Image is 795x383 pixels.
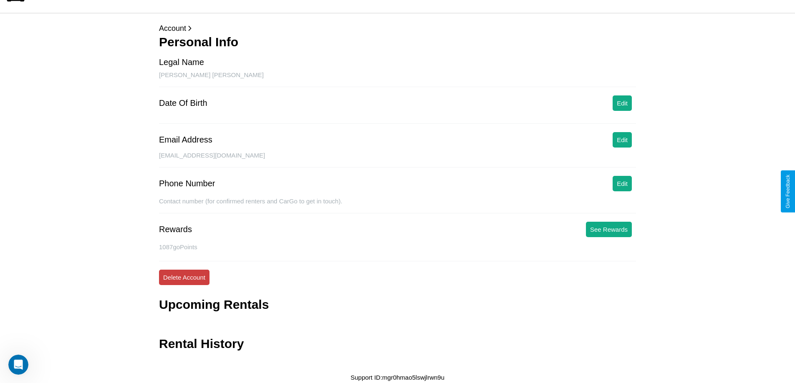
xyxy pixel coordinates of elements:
[159,98,207,108] div: Date Of Birth
[613,176,632,191] button: Edit
[159,241,636,253] p: 1087 goPoints
[159,22,636,35] p: Account
[159,337,244,351] h3: Rental History
[586,222,632,237] button: See Rewards
[159,71,636,87] div: [PERSON_NAME] [PERSON_NAME]
[159,225,192,234] div: Rewards
[785,175,791,208] div: Give Feedback
[613,95,632,111] button: Edit
[159,270,209,285] button: Delete Account
[351,372,444,383] p: Support ID: mgr0hmao5lswjlrwn9u
[159,135,212,145] div: Email Address
[159,198,636,213] div: Contact number (for confirmed renters and CarGo to get in touch).
[159,35,636,49] h3: Personal Info
[159,58,204,67] div: Legal Name
[613,132,632,148] button: Edit
[8,355,28,375] iframe: Intercom live chat
[159,179,215,188] div: Phone Number
[159,298,269,312] h3: Upcoming Rentals
[159,152,636,168] div: [EMAIL_ADDRESS][DOMAIN_NAME]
